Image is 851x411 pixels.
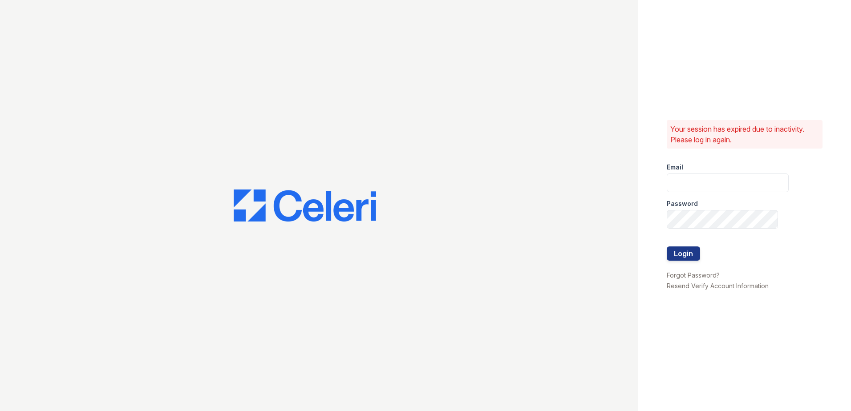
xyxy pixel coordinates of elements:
[667,199,698,208] label: Password
[667,282,769,290] a: Resend Verify Account Information
[667,246,700,261] button: Login
[667,163,683,172] label: Email
[667,271,720,279] a: Forgot Password?
[234,189,376,222] img: CE_Logo_Blue-a8612792a0a2168367f1c8372b55b34899dd931a85d93a1a3d3e32e68fde9ad4.png
[670,124,819,145] p: Your session has expired due to inactivity. Please log in again.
